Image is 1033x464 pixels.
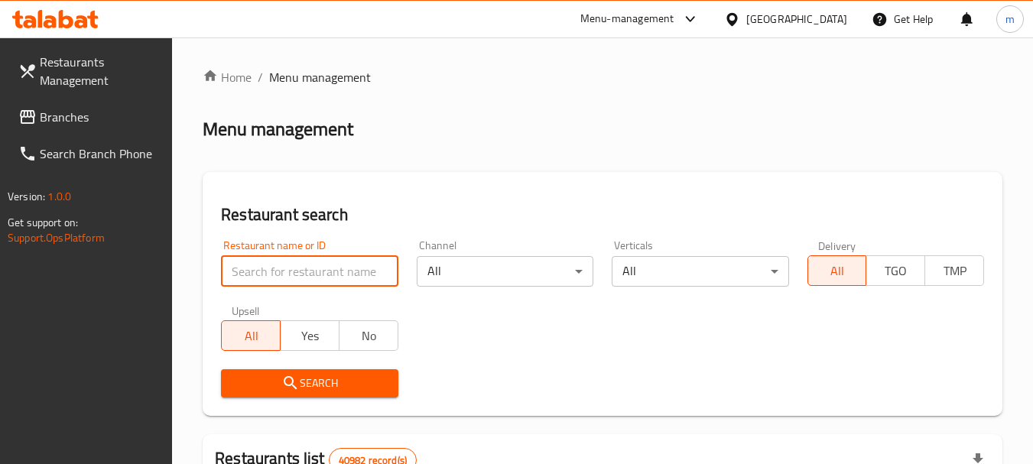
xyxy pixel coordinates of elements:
span: Branches [40,108,161,126]
button: All [807,255,867,286]
span: Search [233,374,385,393]
span: All [228,325,274,347]
div: All [417,256,593,287]
a: Home [203,68,252,86]
span: m [1005,11,1015,28]
span: Menu management [269,68,371,86]
div: All [612,256,788,287]
div: [GEOGRAPHIC_DATA] [746,11,847,28]
button: Yes [280,320,339,351]
h2: Restaurant search [221,203,984,226]
li: / [258,68,263,86]
label: Delivery [818,240,856,251]
input: Search for restaurant name or ID.. [221,256,398,287]
span: All [814,260,861,282]
span: Yes [287,325,333,347]
a: Support.OpsPlatform [8,228,105,248]
h2: Menu management [203,117,353,141]
span: No [346,325,392,347]
label: Upsell [232,305,260,316]
button: TMP [924,255,984,286]
span: Get support on: [8,213,78,232]
button: TGO [866,255,925,286]
span: Version: [8,187,45,206]
a: Branches [6,99,173,135]
div: Menu-management [580,10,674,28]
span: Search Branch Phone [40,144,161,163]
button: No [339,320,398,351]
nav: breadcrumb [203,68,1002,86]
span: 1.0.0 [47,187,71,206]
span: TGO [872,260,919,282]
button: Search [221,369,398,397]
a: Search Branch Phone [6,135,173,172]
a: Restaurants Management [6,44,173,99]
span: Restaurants Management [40,53,161,89]
button: All [221,320,281,351]
span: TMP [931,260,978,282]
